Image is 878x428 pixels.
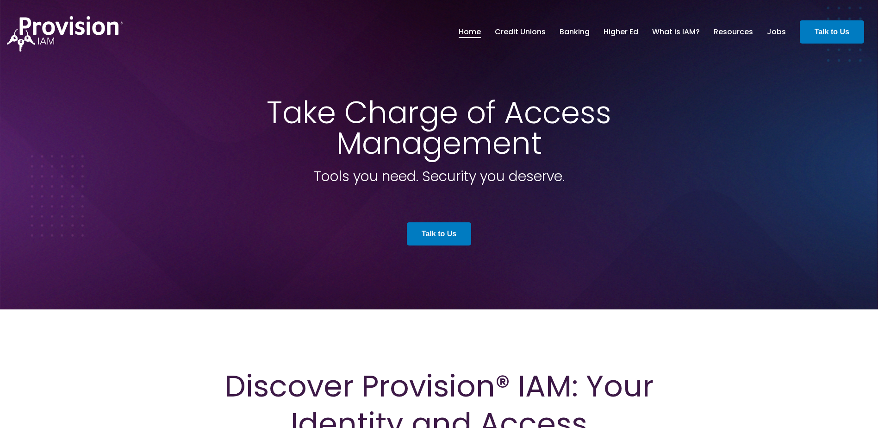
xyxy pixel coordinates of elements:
[767,24,786,40] a: Jobs
[422,230,456,238] strong: Talk to Us
[7,16,123,52] img: ProvisionIAM-Logo-White
[560,24,590,40] a: Banking
[800,20,864,44] a: Talk to Us
[452,17,793,47] nav: menu
[407,222,471,245] a: Talk to Us
[267,91,611,164] span: Take Charge of Access Management
[652,24,700,40] a: What is IAM?
[714,24,753,40] a: Resources
[459,24,481,40] a: Home
[495,24,546,40] a: Credit Unions
[314,166,565,186] span: Tools you need. Security you deserve.
[604,24,638,40] a: Higher Ed
[815,28,849,36] strong: Talk to Us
